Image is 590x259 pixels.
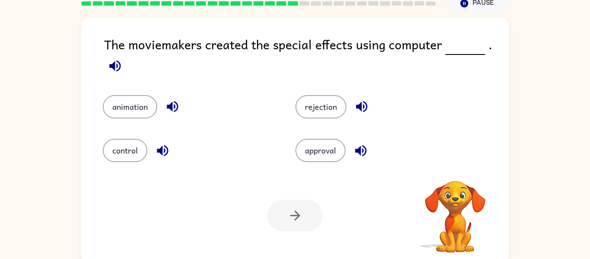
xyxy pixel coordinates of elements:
[295,95,346,118] button: rejection
[295,139,346,162] button: approval
[103,139,147,162] button: control
[103,95,157,118] button: animation
[412,167,498,254] video: Your browser must support playing .mp4 files to use Literably. Please try using another browser.
[104,35,509,78] div: The moviemakers created the special effects using computer .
